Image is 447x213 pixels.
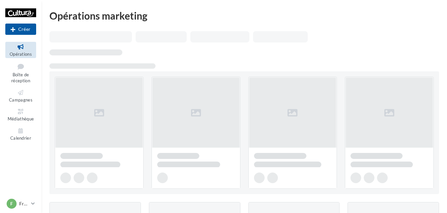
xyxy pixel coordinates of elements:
[5,197,36,210] a: F Frouard
[5,88,36,104] a: Campagnes
[9,97,32,103] span: Campagnes
[10,51,32,57] span: Opérations
[5,61,36,85] a: Boîte de réception
[5,42,36,58] a: Opérations
[5,24,36,35] button: Créer
[19,200,29,207] p: Frouard
[10,135,31,141] span: Calendrier
[5,126,36,142] a: Calendrier
[5,24,36,35] div: Nouvelle campagne
[11,72,30,84] span: Boîte de réception
[8,116,34,121] span: Médiathèque
[10,200,13,207] span: F
[5,106,36,123] a: Médiathèque
[49,11,439,21] div: Opérations marketing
